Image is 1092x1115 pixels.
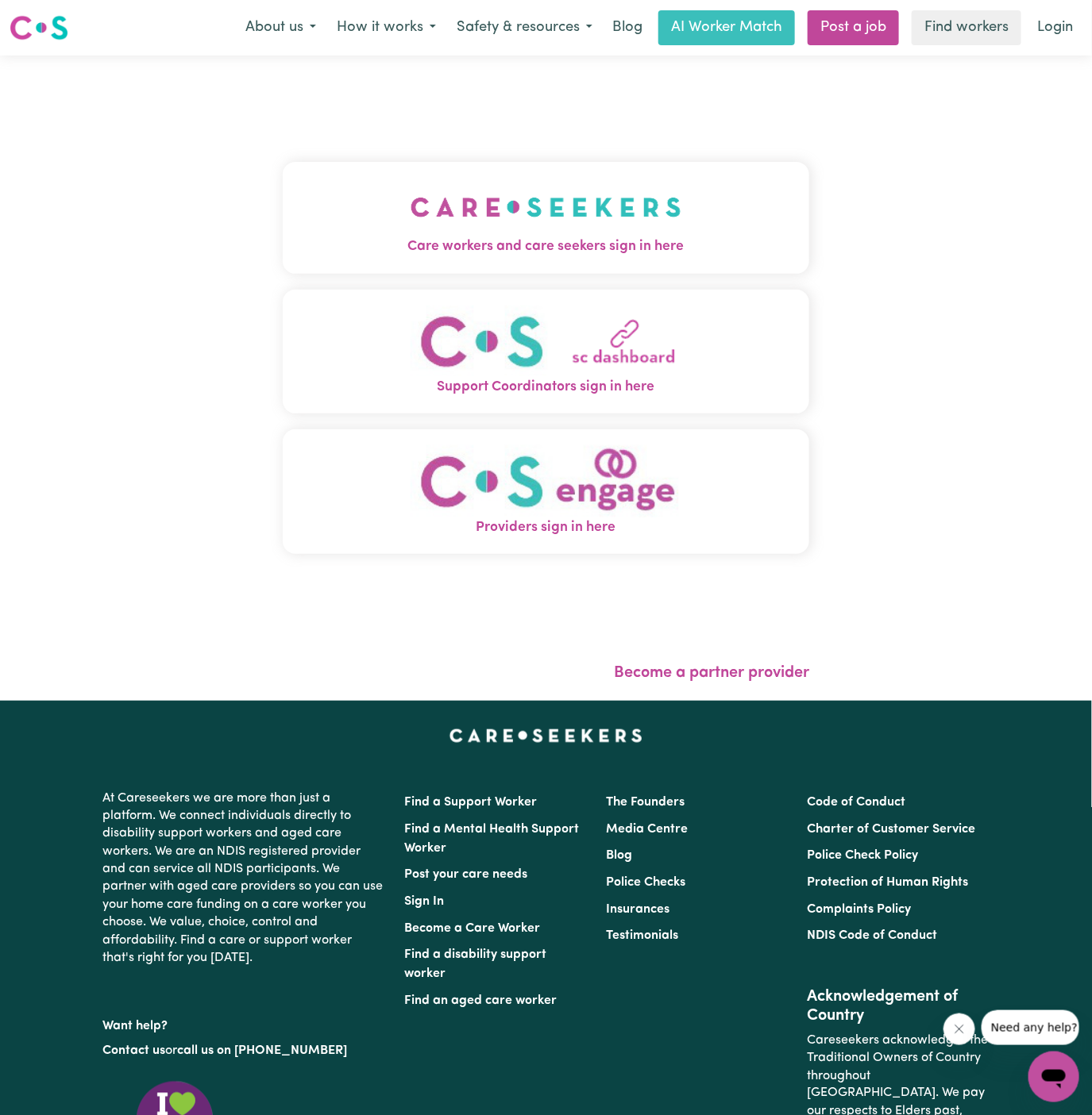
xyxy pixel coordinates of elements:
[283,517,810,538] span: Providers sign in here
[606,876,685,889] a: Police Checks
[807,903,911,916] a: Complaints Policy
[103,1011,386,1035] p: Want help?
[405,796,538,809] a: Find a Support Worker
[606,849,632,862] a: Blog
[405,868,528,881] a: Post your care needs
[658,10,795,45] a: AI Worker Match
[807,876,968,889] a: Protection of Human Rights
[1028,1052,1079,1102] iframe: Button to launch messaging window
[103,1044,166,1057] a: Contact us
[606,903,669,916] a: Insurances
[606,823,688,836] a: Media Centre
[405,922,541,935] a: Become a Care Worker
[283,290,810,414] button: Support Coordinators sign in here
[446,11,603,44] button: Safety & resources
[283,429,810,554] button: Providers sign in here
[807,929,937,942] a: NDIS Code of Conduct
[807,987,989,1025] h2: Acknowledgement of Country
[405,823,580,855] a: Find a Mental Health Support Worker
[10,10,68,46] a: Careseekers logo
[807,823,975,836] a: Charter of Customer Service
[606,796,685,809] a: The Founders
[283,162,810,273] button: Care workers and care seekers sign in here
[603,10,652,45] a: Blog
[10,13,68,42] img: Careseekers logo
[1028,10,1082,45] a: Login
[178,1044,348,1057] a: call us on [PHONE_NUMBER]
[807,849,918,862] a: Police Check Policy
[450,729,642,742] a: Careseekers home page
[606,929,678,942] a: Testimonials
[807,796,905,809] a: Code of Conduct
[912,10,1021,45] a: Find workers
[405,948,547,980] a: Find a disability support worker
[283,236,810,257] span: Care workers and care seekers sign in here
[235,11,326,44] button: About us
[982,1010,1079,1045] iframe: Message from company
[405,895,445,908] a: Sign In
[614,665,809,681] a: Become a partner provider
[808,10,899,45] a: Post a job
[283,377,810,398] span: Support Coordinators sign in here
[103,1036,386,1066] p: or
[405,994,558,1007] a: Find an aged care worker
[326,11,446,44] button: How it works
[103,783,386,974] p: At Careseekers we are more than just a platform. We connect individuals directly to disability su...
[943,1013,975,1045] iframe: Close message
